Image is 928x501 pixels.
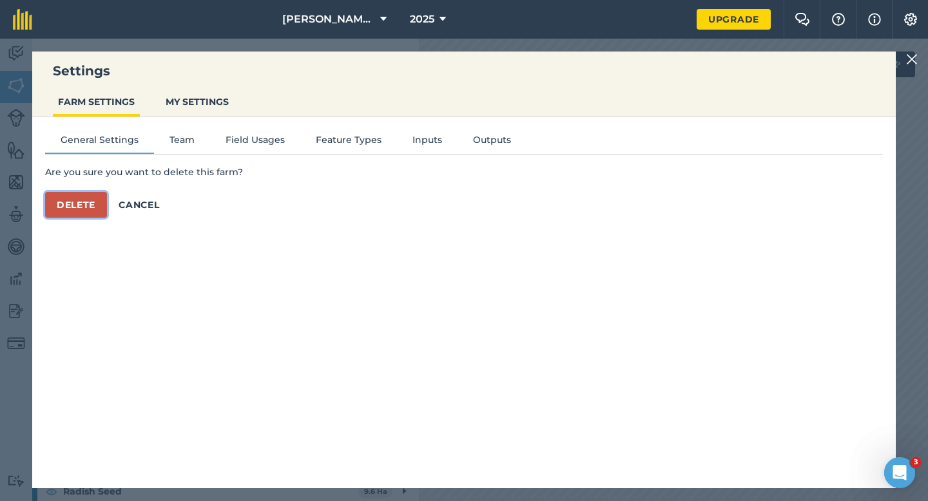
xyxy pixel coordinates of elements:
[397,133,458,152] button: Inputs
[32,62,896,80] h3: Settings
[53,90,140,114] button: FARM SETTINGS
[45,192,107,218] button: Delete
[154,133,210,152] button: Team
[160,90,234,114] button: MY SETTINGS
[911,457,921,468] span: 3
[884,457,915,488] iframe: Intercom live chat
[906,52,918,67] img: svg+xml;base64,PHN2ZyB4bWxucz0iaHR0cDovL3d3dy53My5vcmcvMjAwMC9zdmciIHdpZHRoPSIyMiIgaGVpZ2h0PSIzMC...
[282,12,375,27] span: [PERSON_NAME] Farming Partnership
[45,133,154,152] button: General Settings
[903,13,918,26] img: A cog icon
[458,133,527,152] button: Outputs
[795,13,810,26] img: Two speech bubbles overlapping with the left bubble in the forefront
[210,133,300,152] button: Field Usages
[300,133,397,152] button: Feature Types
[410,12,434,27] span: 2025
[13,9,32,30] img: fieldmargin Logo
[697,9,771,30] a: Upgrade
[107,192,171,218] button: Cancel
[831,13,846,26] img: A question mark icon
[45,165,883,179] p: Are you sure you want to delete this farm?
[868,12,881,27] img: svg+xml;base64,PHN2ZyB4bWxucz0iaHR0cDovL3d3dy53My5vcmcvMjAwMC9zdmciIHdpZHRoPSIxNyIgaGVpZ2h0PSIxNy...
